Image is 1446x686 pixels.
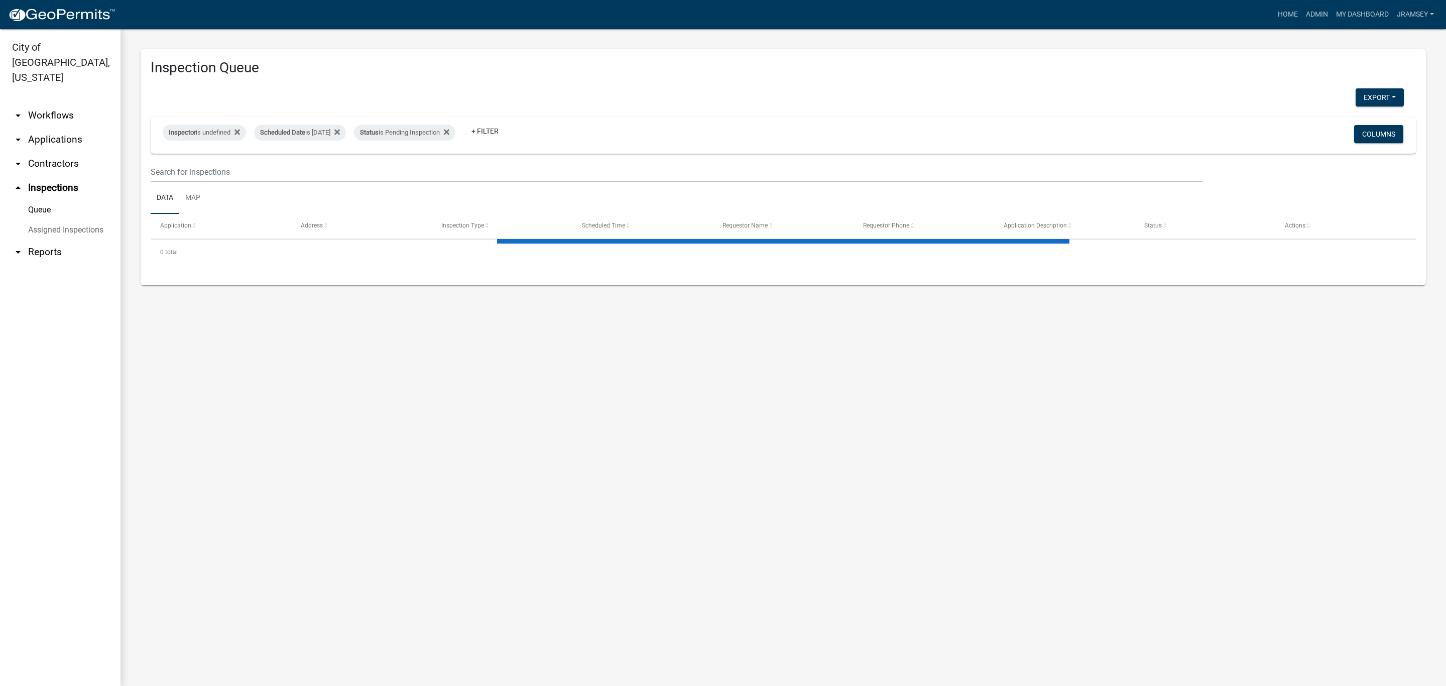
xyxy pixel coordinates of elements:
[1285,222,1305,229] span: Actions
[163,125,246,141] div: is undefined
[713,214,854,238] datatable-header-cell: Requestor Name
[301,222,323,229] span: Address
[1393,5,1438,24] a: jramsey
[291,214,432,238] datatable-header-cell: Address
[360,129,379,136] span: Status
[12,246,24,258] i: arrow_drop_down
[1356,88,1404,106] button: Export
[179,182,206,214] a: Map
[260,129,305,136] span: Scheduled Date
[169,129,196,136] span: Inspector
[1135,214,1275,238] datatable-header-cell: Status
[151,240,1416,265] div: 0 total
[1144,222,1162,229] span: Status
[254,125,346,141] div: is [DATE]
[12,158,24,170] i: arrow_drop_down
[1274,5,1302,24] a: Home
[12,109,24,122] i: arrow_drop_down
[441,222,484,229] span: Inspection Type
[1004,222,1067,229] span: Application Description
[151,59,1416,76] h3: Inspection Queue
[151,162,1202,182] input: Search for inspections
[994,214,1135,238] datatable-header-cell: Application Description
[863,222,909,229] span: Requestor Phone
[160,222,191,229] span: Application
[1354,125,1403,143] button: Columns
[463,122,507,140] a: + Filter
[854,214,994,238] datatable-header-cell: Requestor Phone
[151,214,291,238] datatable-header-cell: Application
[12,182,24,194] i: arrow_drop_up
[432,214,572,238] datatable-header-cell: Inspection Type
[722,222,768,229] span: Requestor Name
[1332,5,1393,24] a: My Dashboard
[572,214,713,238] datatable-header-cell: Scheduled Time
[1275,214,1416,238] datatable-header-cell: Actions
[151,182,179,214] a: Data
[582,222,625,229] span: Scheduled Time
[354,125,455,141] div: is Pending Inspection
[12,134,24,146] i: arrow_drop_down
[1302,5,1332,24] a: Admin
